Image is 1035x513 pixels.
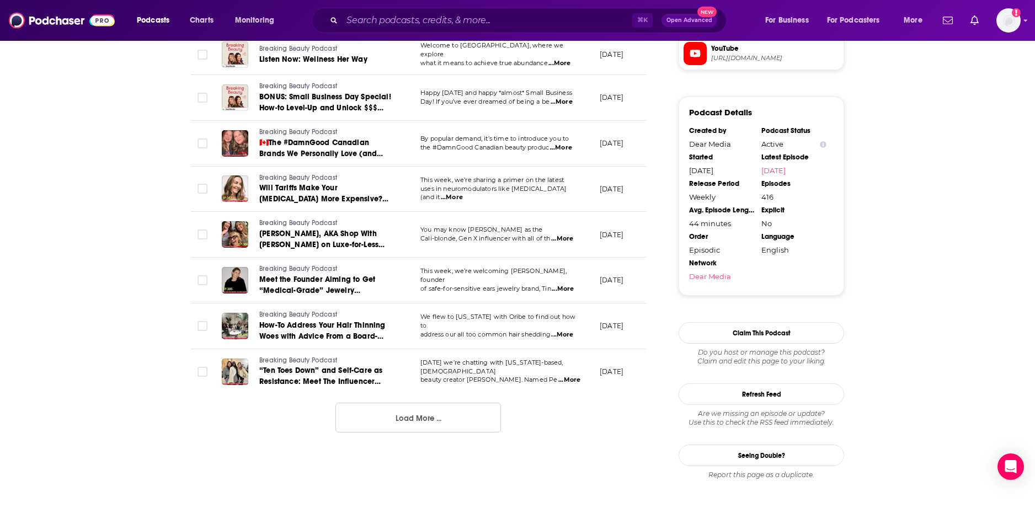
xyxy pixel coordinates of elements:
span: Logged in as mijal [996,8,1021,33]
div: Search podcasts, credits, & more... [322,8,737,33]
span: Charts [190,13,214,28]
button: Show Info [820,140,826,148]
span: Listen Now: Wellness Her Way [259,55,367,64]
span: You may know [PERSON_NAME] as the [420,226,543,233]
span: Do you host or manage this podcast? [679,348,844,357]
span: ...More [551,98,573,106]
span: Breaking Beauty Podcast [259,219,337,227]
div: Explicit [761,206,826,215]
a: Breaking Beauty Podcast [259,356,392,366]
a: How-To Address Your Hair Thinning Woes with Advice From a Board-Certified Trichologist and a Cele... [259,320,392,342]
div: Claim and edit this page to your liking. [679,348,844,366]
div: English [761,245,826,254]
span: Toggle select row [198,321,207,331]
a: Listen Now: Wellness Her Way [259,54,391,65]
span: what it means to achieve true abundance [420,59,548,67]
div: Dear Media [689,140,754,148]
a: Breaking Beauty Podcast [259,173,392,183]
svg: Add a profile image [1012,8,1021,17]
span: Podcasts [137,13,169,28]
span: [DATE] we’re chatting with [US_STATE]-based, [DEMOGRAPHIC_DATA] [420,359,563,375]
div: [DATE] [689,166,754,175]
div: 44 minutes [689,219,754,228]
button: Refresh Feed [679,383,844,405]
span: “Ten Toes Down” and Self-Care as Resistance: Meet The Influencer Who Can Make – or Break – a Beau... [259,366,382,419]
div: Are we missing an episode or update? Use this to check the RSS feed immediately. [679,409,844,427]
span: Breaking Beauty Podcast [259,82,337,90]
span: [PERSON_NAME], AKA Shop With [PERSON_NAME] on Luxe-for-Less Beauty and Fashion Finds, Her Iconic ... [259,229,385,293]
div: Open Intercom Messenger [997,453,1024,480]
span: Happy [DATE] and happy *almost* Small Business [420,89,572,97]
a: “Ten Toes Down” and Self-Care as Resistance: Meet The Influencer Who Can Make – or Break – a Beau... [259,365,392,387]
p: [DATE] [600,93,623,102]
span: ...More [551,234,573,243]
span: For Podcasters [827,13,880,28]
div: Episodes [761,179,826,188]
div: Episodic [689,245,754,254]
span: of safe-for-sensitive ears jewelry brand, Tin [420,285,551,292]
button: open menu [757,12,823,29]
span: address our all too common hair shedding [420,330,551,338]
div: 416 [761,193,826,201]
div: Release Period [689,179,754,188]
a: Will Tariffs Make Your [MEDICAL_DATA] More Expensive? Are Micro-Infusions the Real Secret to Glas... [259,183,392,205]
span: YouTube [711,44,839,54]
span: ...More [550,143,572,152]
span: Breaking Beauty Podcast [259,45,337,52]
button: open menu [896,12,936,29]
div: No [761,219,826,228]
span: Toggle select row [198,367,207,377]
span: https://www.youtube.com/@breakingbeautypodcast [711,54,839,62]
span: Open Advanced [666,18,712,23]
span: ...More [548,59,570,68]
span: BONUS: Small Business Day Special! How-to Level-Up and Unlock $$$ Working in the Beauty Industry ... [259,92,391,135]
a: Dear Media [689,272,754,281]
div: Avg. Episode Length [689,206,754,215]
a: 🇨🇦The #DamnGood Canadian Brands We Personally Love (and Think You Will Too!) [259,137,392,159]
button: Claim This Podcast [679,322,844,344]
a: BONUS: Small Business Day Special! How-to Level-Up and Unlock $$$ Working in the Beauty Industry ... [259,92,392,114]
button: open menu [227,12,289,29]
a: Show notifications dropdown [938,11,957,30]
a: Charts [183,12,220,29]
div: Report this page as a duplicate. [679,471,844,479]
span: ...More [441,193,463,202]
span: Monitoring [235,13,274,28]
span: ...More [558,376,580,384]
span: How-To Address Your Hair Thinning Woes with Advice From a Board-Certified Trichologist and a Cele... [259,320,386,363]
h3: Podcast Details [689,107,752,117]
span: For Business [765,13,809,28]
span: beauty creator [PERSON_NAME]. Named Pe [420,376,558,383]
a: [DATE] [761,166,826,175]
div: Weekly [689,193,754,201]
span: Breaking Beauty Podcast [259,174,337,181]
p: [DATE] [600,138,623,148]
span: Toggle select row [198,50,207,60]
button: open menu [129,12,184,29]
a: Breaking Beauty Podcast [259,218,392,228]
div: Podcast Status [761,126,826,135]
span: Toggle select row [198,93,207,103]
span: Toggle select row [198,184,207,194]
span: the #DamnGood Canadian beauty produc [420,143,549,151]
a: Breaking Beauty Podcast [259,82,392,92]
div: Order [689,232,754,241]
p: [DATE] [600,230,623,239]
div: Created by [689,126,754,135]
span: ...More [552,285,574,293]
img: User Profile [996,8,1021,33]
span: Welcome to [GEOGRAPHIC_DATA], where we explore [420,41,564,58]
a: Seeing Double? [679,445,844,466]
a: Breaking Beauty Podcast [259,264,392,274]
img: Podchaser - Follow, Share and Rate Podcasts [9,10,115,31]
span: Breaking Beauty Podcast [259,128,337,136]
div: Language [761,232,826,241]
div: Started [689,153,754,162]
span: Meet the Founder Aiming to Get “Medical-Grade” Jewelry [MEDICAL_DATA] into Sephora Aisles. Plus! ... [259,275,387,328]
span: Toggle select row [198,229,207,239]
p: [DATE] [600,321,623,330]
span: Day! If you’ve ever dreamed of being a be [420,98,549,105]
span: More [904,13,922,28]
button: Show profile menu [996,8,1021,33]
span: uses in neuromodulators like [MEDICAL_DATA] (and it [420,185,567,201]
